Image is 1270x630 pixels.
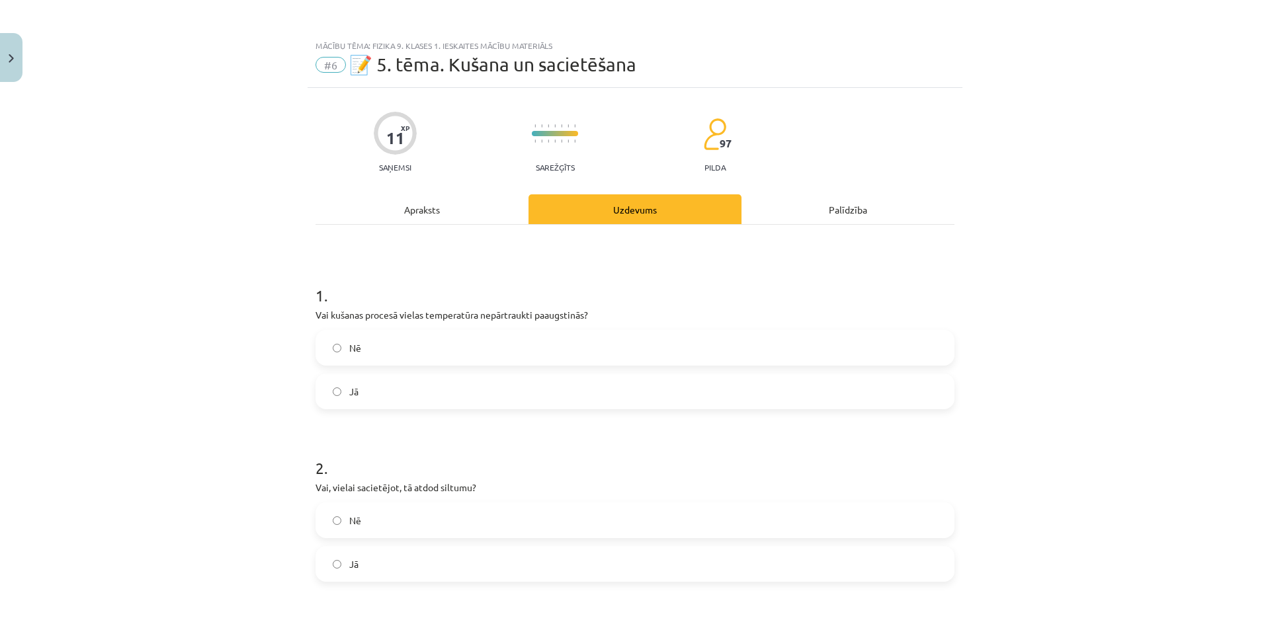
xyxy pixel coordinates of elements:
span: Jā [349,557,359,571]
span: Jā [349,385,359,399]
img: icon-short-line-57e1e144782c952c97e751825c79c345078a6d821885a25fce030b3d8c18986b.svg [541,124,542,128]
p: Sarežģīts [536,163,575,172]
img: icon-short-line-57e1e144782c952c97e751825c79c345078a6d821885a25fce030b3d8c18986b.svg [554,124,556,128]
p: pilda [704,163,726,172]
img: icon-short-line-57e1e144782c952c97e751825c79c345078a6d821885a25fce030b3d8c18986b.svg [548,139,549,143]
span: Nē [349,514,361,528]
input: Nē [333,344,341,352]
img: icon-short-line-57e1e144782c952c97e751825c79c345078a6d821885a25fce030b3d8c18986b.svg [574,124,575,128]
input: Jā [333,387,341,396]
img: icon-short-line-57e1e144782c952c97e751825c79c345078a6d821885a25fce030b3d8c18986b.svg [561,124,562,128]
span: XP [401,124,409,132]
img: icon-short-line-57e1e144782c952c97e751825c79c345078a6d821885a25fce030b3d8c18986b.svg [568,139,569,143]
img: icon-close-lesson-0947bae3869378f0d4975bcd49f059093ad1ed9edebbc8119c70593378902aed.svg [9,54,14,63]
div: Uzdevums [529,194,741,224]
div: Apraksts [316,194,529,224]
p: Saņemsi [374,163,417,172]
input: Jā [333,560,341,569]
img: icon-short-line-57e1e144782c952c97e751825c79c345078a6d821885a25fce030b3d8c18986b.svg [534,139,536,143]
span: 📝 5. tēma. Kušana un sacietēšana [349,54,636,75]
div: Palīdzība [741,194,954,224]
input: Nē [333,516,341,525]
span: Nē [349,341,361,355]
img: icon-short-line-57e1e144782c952c97e751825c79c345078a6d821885a25fce030b3d8c18986b.svg [534,124,536,128]
img: icon-short-line-57e1e144782c952c97e751825c79c345078a6d821885a25fce030b3d8c18986b.svg [541,139,542,143]
p: Vai, vielai sacietējot, tā atdod siltumu? [316,481,954,494]
span: #6 [316,57,346,73]
img: icon-short-line-57e1e144782c952c97e751825c79c345078a6d821885a25fce030b3d8c18986b.svg [561,139,562,143]
img: students-c634bb4e5e11cddfef0936a35e636f08e4e9abd3cc4e673bd6f9a4125e45ecb1.svg [703,118,726,151]
img: icon-short-line-57e1e144782c952c97e751825c79c345078a6d821885a25fce030b3d8c18986b.svg [568,124,569,128]
img: icon-short-line-57e1e144782c952c97e751825c79c345078a6d821885a25fce030b3d8c18986b.svg [574,139,575,143]
img: icon-short-line-57e1e144782c952c97e751825c79c345078a6d821885a25fce030b3d8c18986b.svg [554,139,556,143]
p: Vai kušanas procesā vielas temperatūra nepārtraukti paaugstinās? [316,308,954,322]
div: Mācību tēma: Fizika 9. klases 1. ieskaites mācību materiāls [316,41,954,50]
h1: 2 . [316,436,954,477]
img: icon-short-line-57e1e144782c952c97e751825c79c345078a6d821885a25fce030b3d8c18986b.svg [548,124,549,128]
div: 11 [386,129,405,147]
h1: 1 . [316,263,954,304]
span: 97 [720,138,732,149]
